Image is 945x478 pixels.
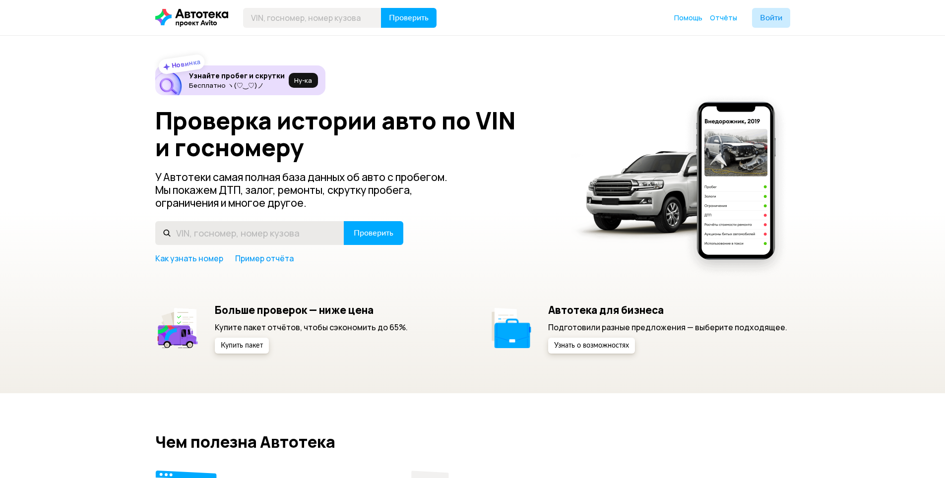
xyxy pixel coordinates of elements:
[674,13,702,23] a: Помощь
[215,338,269,354] button: Купить пакет
[155,433,790,451] h2: Чем полезна Автотека
[752,8,790,28] button: Войти
[354,229,393,237] span: Проверить
[548,303,787,316] h5: Автотека для бизнеса
[155,107,559,161] h1: Проверка истории авто по VIN и госномеру
[548,322,787,333] p: Подготовили разные предложения — выберите подходящее.
[171,57,201,70] strong: Новинка
[215,322,408,333] p: Купите пакет отчётов, чтобы сэкономить до 65%.
[344,221,403,245] button: Проверить
[235,253,294,264] a: Пример отчёта
[710,13,737,22] span: Отчёты
[155,171,464,209] p: У Автотеки самая полная база данных об авто с пробегом. Мы покажем ДТП, залог, ремонты, скрутку п...
[155,253,223,264] a: Как узнать номер
[189,71,285,80] h6: Узнайте пробег и скрутки
[389,14,429,22] span: Проверить
[554,342,629,349] span: Узнать о возможностях
[710,13,737,23] a: Отчёты
[548,338,635,354] button: Узнать о возможностях
[294,76,312,84] span: Ну‑ка
[243,8,381,28] input: VIN, госномер, номер кузова
[674,13,702,22] span: Помощь
[155,221,344,245] input: VIN, госномер, номер кузова
[215,303,408,316] h5: Больше проверок — ниже цена
[189,81,285,89] p: Бесплатно ヽ(♡‿♡)ノ
[381,8,437,28] button: Проверить
[760,14,782,22] span: Войти
[221,342,263,349] span: Купить пакет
